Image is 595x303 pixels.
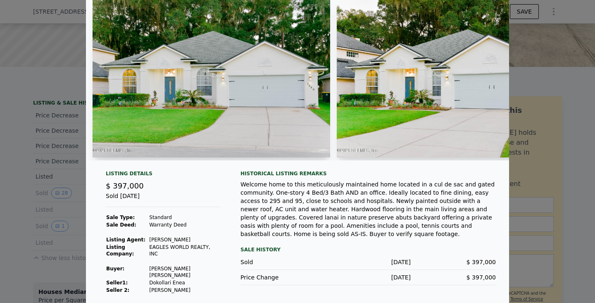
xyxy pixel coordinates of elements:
[326,273,411,282] div: [DATE]
[240,180,496,238] div: Welcome home to this meticulously maintained home located in a cul de sac and gated community. On...
[106,237,145,243] strong: Listing Agent:
[149,265,221,279] td: [PERSON_NAME] [PERSON_NAME]
[149,279,221,286] td: Dokollari Enea
[466,274,496,281] span: $ 397,000
[106,266,124,272] strong: Buyer :
[106,181,144,190] span: $ 397,000
[149,236,221,243] td: [PERSON_NAME]
[326,258,411,266] div: [DATE]
[106,280,128,286] strong: Seller 1 :
[106,244,134,257] strong: Listing Company:
[106,215,135,220] strong: Sale Type:
[240,170,496,177] div: Historical Listing remarks
[149,214,221,221] td: Standard
[149,243,221,258] td: EAGLES WORLD REALTY, INC
[240,245,496,255] div: Sale History
[466,259,496,265] span: $ 397,000
[106,222,136,228] strong: Sale Deed:
[106,287,129,293] strong: Seller 2:
[149,221,221,229] td: Warranty Deed
[240,258,326,266] div: Sold
[106,192,221,207] div: Sold [DATE]
[149,286,221,294] td: [PERSON_NAME]
[240,273,326,282] div: Price Change
[106,170,221,180] div: Listing Details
